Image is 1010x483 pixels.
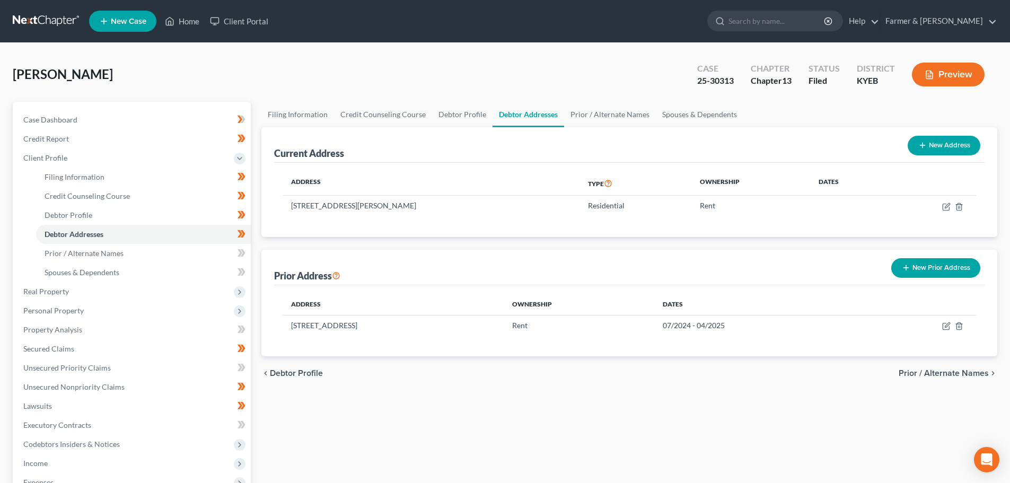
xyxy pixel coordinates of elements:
span: Property Analysis [23,325,82,334]
a: Case Dashboard [15,110,251,129]
a: Help [844,12,879,31]
div: Chapter [751,75,792,87]
a: Debtor Profile [36,206,251,225]
button: Prior / Alternate Names chevron_right [899,369,997,377]
span: Codebtors Insiders & Notices [23,440,120,449]
span: Income [23,459,48,468]
span: Prior / Alternate Names [45,249,124,258]
span: New Case [111,17,146,25]
span: Credit Report [23,134,69,143]
a: Lawsuits [15,397,251,416]
td: 07/2024 - 04/2025 [654,315,864,335]
th: Type [579,171,691,196]
a: Prior / Alternate Names [36,244,251,263]
span: Executory Contracts [23,420,91,429]
span: Case Dashboard [23,115,77,124]
a: Spouses & Dependents [36,263,251,282]
span: Client Profile [23,153,67,162]
div: Filed [809,75,840,87]
span: Prior / Alternate Names [899,369,989,377]
th: Dates [810,171,888,196]
th: Address [283,294,503,315]
div: District [857,63,895,75]
button: Preview [912,63,985,86]
a: Debtor Addresses [36,225,251,244]
span: Lawsuits [23,401,52,410]
th: Ownership [504,294,654,315]
span: Credit Counseling Course [45,191,130,200]
a: Prior / Alternate Names [564,102,656,127]
span: Debtor Addresses [45,230,103,239]
th: Ownership [691,171,810,196]
a: Debtor Profile [432,102,493,127]
span: Debtor Profile [270,369,323,377]
td: Rent [504,315,654,335]
a: Home [160,12,205,31]
span: Spouses & Dependents [45,268,119,277]
i: chevron_right [989,369,997,377]
a: Unsecured Priority Claims [15,358,251,377]
td: Residential [579,196,691,216]
div: Prior Address [274,269,340,282]
a: Spouses & Dependents [656,102,743,127]
a: Client Portal [205,12,274,31]
button: chevron_left Debtor Profile [261,369,323,377]
i: chevron_left [261,369,270,377]
span: Unsecured Nonpriority Claims [23,382,125,391]
input: Search by name... [728,11,825,31]
button: New Prior Address [891,258,980,278]
span: Unsecured Priority Claims [23,363,111,372]
td: Rent [691,196,810,216]
a: Executory Contracts [15,416,251,435]
a: Secured Claims [15,339,251,358]
th: Address [283,171,579,196]
a: Credit Counseling Course [334,102,432,127]
a: Debtor Addresses [493,102,564,127]
a: Credit Counseling Course [36,187,251,206]
span: Filing Information [45,172,104,181]
a: Unsecured Nonpriority Claims [15,377,251,397]
a: Credit Report [15,129,251,148]
div: 25-30313 [697,75,734,87]
a: Filing Information [261,102,334,127]
span: Secured Claims [23,344,74,353]
span: 13 [782,75,792,85]
div: Chapter [751,63,792,75]
span: Debtor Profile [45,210,92,219]
div: KYEB [857,75,895,87]
a: Farmer & [PERSON_NAME] [880,12,997,31]
a: Filing Information [36,168,251,187]
div: Status [809,63,840,75]
div: Open Intercom Messenger [974,447,999,472]
span: Real Property [23,287,69,296]
span: Personal Property [23,306,84,315]
div: Case [697,63,734,75]
button: New Address [908,136,980,155]
td: [STREET_ADDRESS] [283,315,503,335]
td: [STREET_ADDRESS][PERSON_NAME] [283,196,579,216]
span: [PERSON_NAME] [13,66,113,82]
th: Dates [654,294,864,315]
a: Property Analysis [15,320,251,339]
div: Current Address [274,147,344,160]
